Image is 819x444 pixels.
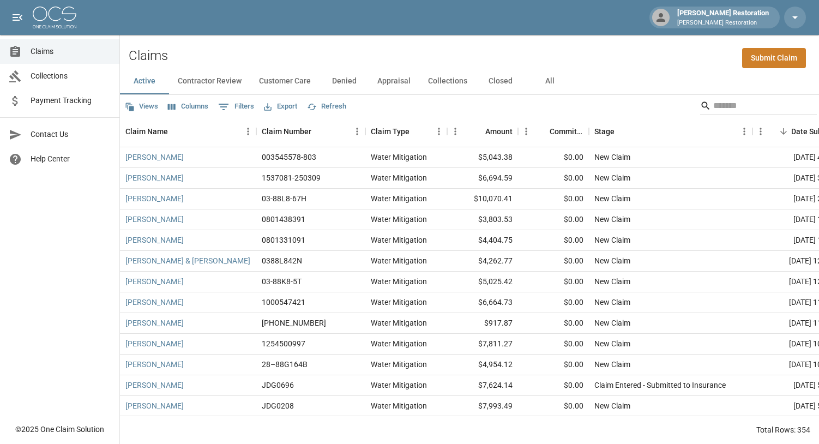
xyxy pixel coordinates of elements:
a: [PERSON_NAME] [125,235,184,245]
button: Menu [431,123,447,140]
button: Select columns [165,98,211,115]
div: 1537081-250309 [262,172,321,183]
div: Claim Type [365,116,447,147]
div: $0.00 [518,355,589,375]
div: dynamic tabs [120,68,819,94]
div: New Claim [594,359,630,370]
div: $0.00 [518,147,589,168]
a: [PERSON_NAME] [125,338,184,349]
div: $4,262.77 [447,251,518,272]
div: Claim Number [256,116,365,147]
div: 003545578-803 [262,152,316,163]
button: Collections [419,68,476,94]
div: New Claim [594,255,630,266]
div: 01-009-127956 [262,317,326,328]
div: Water Mitigation [371,193,427,204]
div: Search [700,97,817,117]
div: $0.00 [518,230,589,251]
div: Amount [447,116,518,147]
a: [PERSON_NAME] [125,172,184,183]
button: Sort [776,124,791,139]
div: $0.00 [518,251,589,272]
button: All [525,68,574,94]
div: 0801331091 [262,235,305,245]
div: New Claim [594,235,630,245]
div: JDG0208 [262,400,294,411]
div: $0.00 [518,168,589,189]
button: Menu [752,123,769,140]
div: Water Mitigation [371,214,427,225]
div: New Claim [594,338,630,349]
button: Sort [470,124,485,139]
div: Stage [589,116,752,147]
div: 0801438391 [262,214,305,225]
div: Claim Entered - Submitted to Insurance [594,380,726,391]
div: Water Mitigation [371,152,427,163]
a: [PERSON_NAME] [125,193,184,204]
div: $10,070.41 [447,189,518,209]
div: 0388L842N [262,255,302,266]
button: Views [122,98,161,115]
div: $7,811.27 [447,334,518,355]
span: Collections [31,70,111,82]
button: Menu [518,123,534,140]
button: Appraisal [369,68,419,94]
div: $917.87 [447,313,518,334]
div: $0.00 [518,272,589,292]
button: Show filters [215,98,257,116]
div: $0.00 [518,396,589,417]
button: Menu [240,123,256,140]
div: $0.00 [518,189,589,209]
a: [PERSON_NAME] [125,400,184,411]
div: $0.00 [518,375,589,396]
button: Sort [409,124,425,139]
button: Sort [168,124,183,139]
div: $5,025.42 [447,272,518,292]
div: $0.00 [518,209,589,230]
button: Refresh [304,98,349,115]
div: 03-88K8-5T [262,276,302,287]
a: Submit Claim [742,48,806,68]
div: Claim Name [125,116,168,147]
div: New Claim [594,214,630,225]
div: Claim Number [262,116,311,147]
a: [PERSON_NAME] [125,317,184,328]
a: [PERSON_NAME] [125,380,184,391]
button: Sort [615,124,630,139]
div: Committed Amount [518,116,589,147]
button: Export [261,98,300,115]
div: New Claim [594,276,630,287]
div: 1000547421 [262,297,305,308]
div: Committed Amount [550,116,583,147]
button: Sort [534,124,550,139]
div: Water Mitigation [371,338,427,349]
div: $3,803.53 [447,209,518,230]
div: Water Mitigation [371,317,427,328]
div: JDG0696 [262,380,294,391]
span: Help Center [31,153,111,165]
div: $6,664.73 [447,292,518,313]
button: Sort [311,124,327,139]
div: $0.00 [518,292,589,313]
span: Payment Tracking [31,95,111,106]
button: Menu [447,123,463,140]
div: New Claim [594,297,630,308]
a: [PERSON_NAME] [125,214,184,225]
div: Water Mitigation [371,380,427,391]
button: Customer Care [250,68,320,94]
div: Total Rows: 354 [756,424,810,435]
div: Water Mitigation [371,359,427,370]
div: $0.00 [518,313,589,334]
div: Water Mitigation [371,297,427,308]
span: Claims [31,46,111,57]
div: $4,404.75 [447,230,518,251]
div: 1254500997 [262,338,305,349]
div: $5,043.38 [447,147,518,168]
div: $7,993.49 [447,396,518,417]
div: New Claim [594,400,630,411]
div: New Claim [594,193,630,204]
div: Claim Type [371,116,409,147]
div: New Claim [594,317,630,328]
button: open drawer [7,7,28,28]
a: [PERSON_NAME] [125,359,184,370]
